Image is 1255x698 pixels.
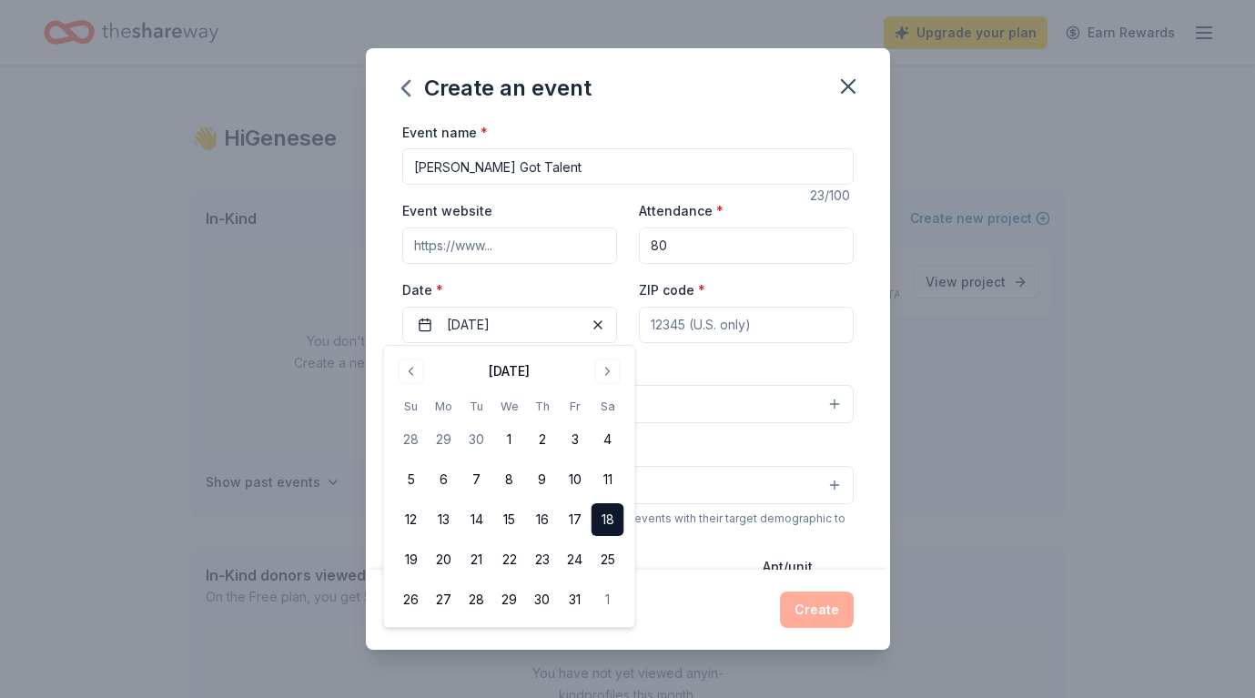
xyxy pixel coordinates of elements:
input: 12345 (U.S. only) [639,307,854,343]
button: 10 [559,463,592,496]
button: 5 [395,463,428,496]
button: Go to next month [595,359,621,384]
button: 25 [592,543,624,576]
button: 11 [592,463,624,496]
label: Attendance [639,202,724,220]
div: 23 /100 [810,185,854,207]
button: 26 [395,583,428,616]
button: 27 [428,583,461,616]
button: 1 [592,583,624,616]
th: Monday [428,397,461,416]
label: Event name [402,124,488,142]
th: Thursday [526,397,559,416]
button: 30 [526,583,559,616]
input: Spring Fundraiser [402,148,854,185]
button: 20 [428,543,461,576]
button: 29 [428,423,461,456]
button: 21 [461,543,493,576]
label: Event website [402,202,492,220]
button: 4 [592,423,624,456]
div: [DATE] [489,360,530,382]
button: 19 [395,543,428,576]
input: https://www... [402,228,617,264]
button: 7 [461,463,493,496]
button: 28 [461,583,493,616]
button: 3 [559,423,592,456]
button: 24 [559,543,592,576]
label: Apt/unit [763,558,813,576]
button: 15 [493,503,526,536]
label: Date [402,281,617,299]
button: 1 [493,423,526,456]
th: Saturday [592,397,624,416]
th: Friday [559,397,592,416]
button: 29 [493,583,526,616]
button: 2 [526,423,559,456]
button: 6 [428,463,461,496]
button: 9 [526,463,559,496]
div: Create an event [402,74,592,103]
button: 22 [493,543,526,576]
button: 23 [526,543,559,576]
button: [DATE] [402,307,617,343]
th: Tuesday [461,397,493,416]
button: 12 [395,503,428,536]
label: ZIP code [639,281,705,299]
button: Go to previous month [399,359,424,384]
button: 16 [526,503,559,536]
button: 8 [493,463,526,496]
button: 28 [395,423,428,456]
button: 31 [559,583,592,616]
button: 13 [428,503,461,536]
button: 30 [461,423,493,456]
button: 17 [559,503,592,536]
th: Sunday [395,397,428,416]
input: 20 [639,228,854,264]
button: 14 [461,503,493,536]
th: Wednesday [493,397,526,416]
button: 18 [592,503,624,536]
